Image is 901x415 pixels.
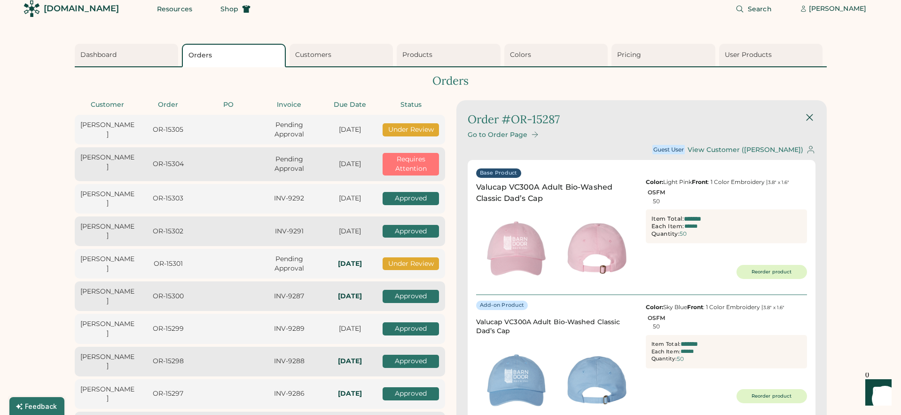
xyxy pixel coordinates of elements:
font: 3.8" x 1.6" [768,179,789,185]
div: In-Hands: Sun, Sep 7, 2025 [322,389,377,399]
div: [PERSON_NAME] [80,287,135,305]
div: [DOMAIN_NAME] [44,3,119,15]
div: OR-15301 [141,259,196,269]
div: Approved [383,225,439,238]
button: Reorder product [736,265,807,279]
div: View Customer ([PERSON_NAME]) [688,146,803,154]
div: OR-15300 [141,292,196,301]
div: Invoice [262,100,317,110]
div: [PERSON_NAME] [80,385,135,403]
div: In-Hands: Thu, Sep 4, 2025 [322,357,377,366]
div: Approved [383,290,439,303]
div: Customers [295,50,391,60]
div: Quantity: [651,230,680,238]
strong: Front [687,303,703,311]
div: OSFM [648,189,665,196]
div: [PERSON_NAME] [809,4,866,14]
img: generate-image [476,208,557,289]
div: Light Pink : 1 Color Embroidery | [646,178,807,186]
div: Valucap VC300A Adult Bio-Washed Classic Dad’s Cap [476,182,637,204]
div: 50 [653,323,660,330]
div: OR-15305 [141,125,196,135]
img: generate-image [556,208,637,289]
div: Colors [510,50,605,60]
div: Under Review [383,257,439,271]
div: INV-9288 [262,357,317,366]
div: In-Hands: Mon, Sep 8, 2025 [322,259,377,269]
div: Products [402,50,498,60]
div: Pending Approval [262,155,317,173]
div: Approved [383,192,439,205]
div: [PERSON_NAME] [80,255,135,273]
iframe: Front Chat [856,373,897,413]
div: [DATE] [322,324,377,334]
button: Reorder product [736,389,807,403]
div: [PERSON_NAME] [80,222,135,240]
div: Add-on Product [480,302,525,309]
div: User Products [725,50,820,60]
div: INV-9286 [262,389,317,399]
div: Under Review [383,123,439,136]
div: Orders [188,51,282,60]
div: Base Product [480,169,517,177]
div: Each Item: [651,348,681,356]
div: Customer [80,100,135,110]
div: Orders [75,73,827,89]
strong: Color: [646,178,663,185]
div: Dashboard [80,50,176,60]
div: Due Date [322,100,377,110]
div: INV-9289 [262,324,317,334]
div: Order #OR-15287 [468,112,560,128]
div: Approved [383,355,439,368]
font: 3.8" x 1.6" [763,304,784,311]
div: In-Hands: Thu, Sep 4, 2025 [322,292,377,301]
div: Valucap VC300A Adult Bio-Washed Classic Dad’s Cap [476,318,637,336]
div: Approved [383,322,439,335]
div: Pricing [617,50,713,60]
div: 50 [653,198,660,205]
strong: Color: [646,303,663,311]
div: Status [383,100,439,110]
div: Each Item: [651,223,684,230]
div: OR-15303 [141,194,196,203]
div: 50 [677,356,684,362]
div: Quantity: [651,355,677,363]
div: OR-15302 [141,227,196,236]
div: INV-9291 [262,227,317,236]
div: PO [201,100,256,110]
div: Sky Blue : 1 Color Embroidery | [646,303,807,311]
div: [PERSON_NAME] [80,319,135,338]
div: [PERSON_NAME] [80,190,135,208]
div: Guest User [653,146,684,153]
img: Rendered Logo - Screens [24,0,40,17]
div: Item Total: [651,341,681,348]
div: OR-15297 [141,389,196,399]
span: Search [748,6,772,12]
div: OR-15304 [141,160,196,169]
div: OSFM [648,315,665,321]
div: INV-9287 [262,292,317,301]
div: Item Total: [651,215,684,223]
div: OR-15298 [141,357,196,366]
strong: Front [692,178,708,185]
div: OR-15299 [141,324,196,334]
div: Pending Approval [262,255,317,273]
div: [PERSON_NAME] [80,153,135,171]
div: INV-9292 [262,194,317,203]
div: [DATE] [322,227,377,236]
div: [DATE] [322,194,377,203]
div: Order [141,100,196,110]
div: Go to Order Page [468,131,527,139]
div: Pending Approval [262,120,317,139]
div: [DATE] [322,125,377,135]
div: [PERSON_NAME] [80,120,135,139]
div: [PERSON_NAME] [80,352,135,371]
span: Shop [220,6,238,12]
div: [DATE] [322,160,377,169]
div: Approved [383,387,439,400]
div: Requires Attention [383,153,439,175]
div: 50 [680,231,687,237]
